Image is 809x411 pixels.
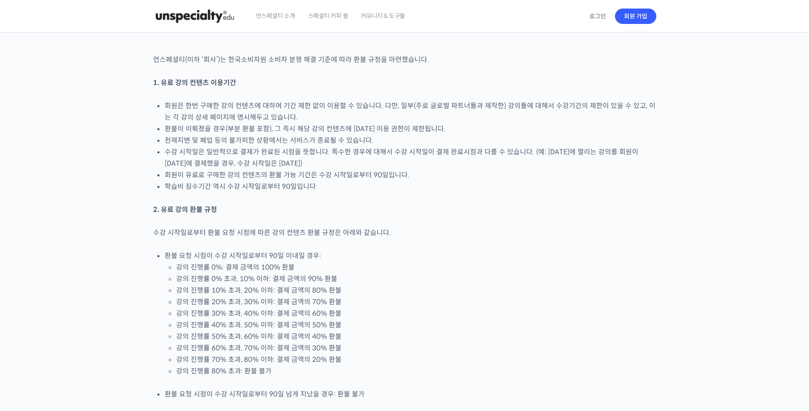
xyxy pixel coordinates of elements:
li: 천재지변 및 폐업 등의 불가피한 상황에서는 서비스가 종료될 수 있습니다. [165,135,656,146]
strong: 1. 유료 강의 컨텐츠 이용기간 [153,78,236,87]
a: 로그인 [584,6,611,26]
li: 강의 진행률 10% 초과, 20% 이하: 결제 금액의 80% 환불 [176,285,656,296]
li: 강의 진행률 20% 초과, 30% 이하: 결제 금액의 70% 환불 [176,296,656,308]
li: 회원이 유료로 구매한 강의 컨텐츠의 환불 가능 기간은 수강 시작일로부터 90일입니다. [165,169,656,181]
li: 강의 진행률 80% 초과: 환불 불가 [176,365,656,377]
li: 회원은 한번 구매한 강의 컨텐츠에 대하여 기간 제한 없이 이용할 수 있습니다. 다만, 일부(주로 글로벌 파트너들과 제작한) 강의들에 대해서 수강기간의 제한이 있을 수 있고, ... [165,100,656,123]
li: 환불 요청 시점이 수강 시작일로부터 90일 이내일 경우: [165,250,656,377]
li: 강의 진행률 50% 초과, 60% 이하: 결제 금액의 40% 환불 [176,331,656,342]
p: 언스페셜티(이하 ‘회사’)는 한국소비자원 소비자 분쟁 해결 기준에 따라 환불 규정을 마련했습니다. [153,54,656,65]
a: 회원 가입 [615,9,656,24]
li: 환불이 이뤄졌을 경우(부분 환불 포함), 그 즉시 해당 강의 컨텐츠에 [DATE] 이용 권한이 제한됩니다. [165,123,656,135]
li: 학습비 징수기간 역시 수강 시작일로부터 90일입니다 [165,181,656,192]
li: 강의 진행률 0%: 결제 금액의 100% 환불 [176,261,656,273]
li: 수강 시작일은 일반적으로 결제가 완료된 시점을 뜻합니다. 특수한 경우에 대해서 수강 시작일이 결제 완료시점과 다를 수 있습니다. (예: [DATE]에 열리는 강의를 회원이 [... [165,146,656,169]
strong: 2. 유료 강의 환불 규정 [153,205,217,214]
li: 강의 진행률 30% 초과, 40% 이하: 결제 금액의 60% 환불 [176,308,656,319]
li: 강의 진행률 70% 초과, 80% 이하: 결제 금액의 20% 환불 [176,354,656,365]
li: 강의 진행률 60% 초과, 70% 이하: 결제 금액의 30% 환불 [176,342,656,354]
li: 환불 요청 시점이 수강 시작일로부터 90일 넘게 지났을 경우: 환불 불가 [165,388,656,400]
p: 수강 시작일로부터 환불 요청 시점에 따른 강의 컨텐츠 환불 규정은 아래와 같습니다. [153,227,656,238]
li: 강의 진행률 0% 초과, 10% 이하: 결제 금액의 90% 환불 [176,273,656,285]
li: 강의 진행률 40% 초과, 50% 이하: 결제 금액의 50% 환불 [176,319,656,331]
